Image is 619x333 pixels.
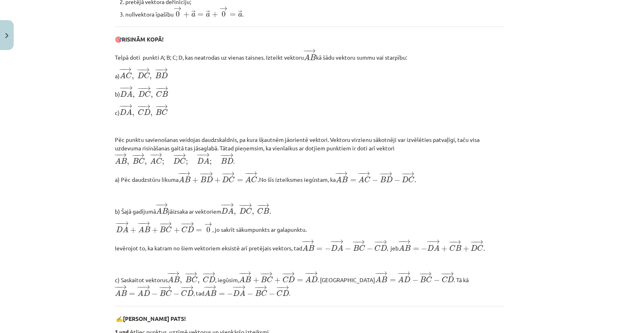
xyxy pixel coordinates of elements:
span: A [399,245,405,251]
span: − [245,171,251,175]
span: = [316,248,322,251]
span: B [185,177,191,182]
span: − [382,171,383,176]
span: − [257,203,263,208]
p: a) [115,67,504,81]
span: B [380,177,386,182]
span: B [405,245,411,251]
span: = [197,13,204,17]
span: ; [186,160,188,165]
span: B [133,158,139,164]
span: → [306,239,314,244]
span: → [172,271,180,276]
span: − [223,153,224,158]
span: A [168,276,174,282]
span: + [214,177,220,183]
span: − [140,104,141,109]
span: + [174,227,180,233]
span: − [121,67,122,72]
span: − [205,272,206,276]
span: − [374,240,380,244]
span: → [178,153,186,158]
span: − [202,171,204,176]
span: C [156,91,162,97]
span: − [241,203,243,208]
span: − [375,271,381,276]
span: − [115,221,121,225]
span: B [162,208,168,214]
span: − [132,153,138,158]
p: c) [115,104,504,117]
span: − [183,221,185,226]
span: → [160,203,168,207]
span: − [239,203,245,208]
span: → [384,171,393,176]
span: → [137,153,145,158]
p: Telpā doti punkti A; B; C; D, kas neatrodas uz vienas taisnes. Izteikt vektoru kā šādu vektoru su... [115,48,504,62]
span: → [164,221,172,226]
span: B [221,158,227,164]
span: → [125,104,133,108]
span: − [181,221,187,226]
span: → [204,222,212,227]
span: − [222,171,228,176]
span: − [404,171,405,176]
span: C [138,109,144,115]
span: → [453,240,461,244]
span: D [402,177,408,182]
span: − [360,171,361,175]
span: − [158,86,159,90]
span: B [121,158,127,164]
span: − [175,153,177,158]
span: → [227,171,235,176]
span: , [151,94,153,98]
span: A [156,208,162,214]
span: − [114,153,120,157]
span: C [364,177,370,183]
span: − [394,177,400,183]
span: A [123,226,129,232]
span: → [249,171,258,175]
span: − [400,271,401,276]
span: → [154,153,162,157]
span: − [122,104,123,108]
span: a [238,13,242,17]
span: → [424,272,432,276]
span: B [263,208,269,214]
span: → [119,153,127,157]
span: − [398,239,404,244]
span: B [162,91,168,97]
span: → [183,171,191,175]
span: − [441,272,447,276]
span: D [427,245,434,251]
span: − [367,246,373,251]
span: C [374,245,380,251]
span: → [186,221,194,226]
span: D [144,109,150,115]
span: C [181,227,187,233]
span: . [269,211,271,214]
span: − [119,104,125,108]
span: C [359,245,365,251]
span: − [137,221,143,225]
span: − [304,239,305,244]
span: D [187,227,194,232]
span: B [144,227,150,232]
span: 0 [176,11,180,17]
span: C [166,227,172,233]
span: → [191,10,195,16]
span: ; [162,160,164,165]
span: B [310,54,316,60]
span: D [471,245,477,251]
span: − [400,239,401,244]
span: − [379,171,385,176]
span: C [145,91,151,97]
span: , [132,76,134,80]
span: → [243,271,251,276]
span: A [434,245,440,251]
b: RISINĀM KOPĀ! [122,35,164,43]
